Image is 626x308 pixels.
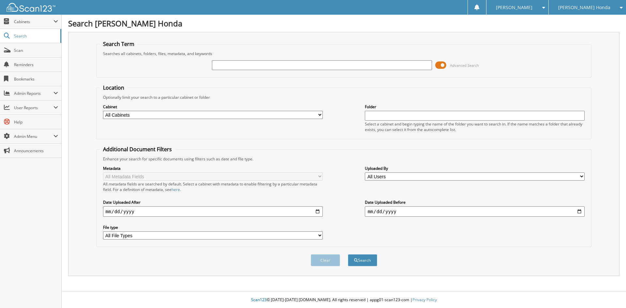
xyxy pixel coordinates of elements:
[103,206,323,217] input: start
[100,40,138,48] legend: Search Term
[14,119,58,125] span: Help
[365,166,585,171] label: Uploaded By
[14,76,58,82] span: Bookmarks
[100,146,175,153] legend: Additional Document Filters
[100,51,588,56] div: Searches all cabinets, folders, files, metadata, and keywords
[103,181,323,192] div: All metadata fields are searched by default. Select a cabinet with metadata to enable filtering b...
[171,187,180,192] a: here
[348,254,377,266] button: Search
[251,297,267,302] span: Scan123
[103,166,323,171] label: Metadata
[100,95,588,100] div: Optionally limit your search to a particular cabinet or folder
[496,6,532,9] span: [PERSON_NAME]
[365,199,585,205] label: Date Uploaded Before
[103,104,323,110] label: Cabinet
[103,199,323,205] label: Date Uploaded After
[14,148,58,154] span: Announcements
[62,292,626,308] div: © [DATE]-[DATE] [DOMAIN_NAME]. All rights reserved | appg01-scan123-com |
[68,18,619,29] h1: Search [PERSON_NAME] Honda
[365,121,585,132] div: Select a cabinet and begin typing the name of the folder you want to search in. If the name match...
[412,297,437,302] a: Privacy Policy
[14,105,53,110] span: User Reports
[14,33,57,39] span: Search
[365,206,585,217] input: end
[365,104,585,110] label: Folder
[14,134,53,139] span: Admin Menu
[100,156,588,162] div: Enhance your search for specific documents using filters such as date and file type.
[7,3,55,12] img: scan123-logo-white.svg
[14,62,58,67] span: Reminders
[311,254,340,266] button: Clear
[100,84,127,91] legend: Location
[14,19,53,24] span: Cabinets
[14,91,53,96] span: Admin Reports
[14,48,58,53] span: Scan
[103,225,323,230] label: File type
[450,63,479,68] span: Advanced Search
[558,6,610,9] span: [PERSON_NAME] Honda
